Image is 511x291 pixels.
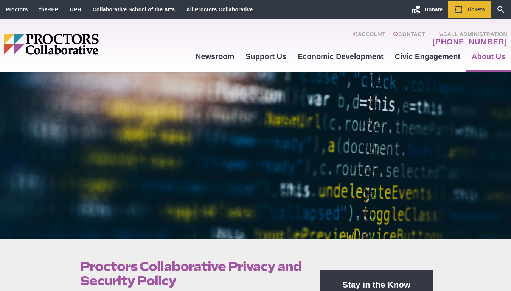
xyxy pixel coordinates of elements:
span: Call Administration [430,31,507,37]
h1: Proctors Collaborative Privacy and Security Policy [80,259,303,288]
a: All Proctors Collaborative [186,6,253,13]
img: Proctors logo [4,34,157,55]
a: Search [491,1,511,18]
a: Civic Engagement [389,46,466,67]
a: Newsroom [190,46,240,67]
span: Tickets [467,6,485,13]
a: About Us [466,46,511,67]
a: [PHONE_NUMBER] [433,37,507,46]
a: Proctors [6,6,28,13]
a: UPH [70,6,81,13]
strong: Stay in the Know [343,280,411,289]
a: theREP [39,6,59,13]
a: Support Us [240,46,292,67]
a: Collaborative School of the Arts [93,6,175,13]
a: Account [353,31,385,46]
span: Donate [425,6,443,13]
a: Donate [406,1,448,18]
a: Tickets [448,1,491,18]
a: Economic Development [292,46,389,67]
a: Contact [393,31,425,46]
